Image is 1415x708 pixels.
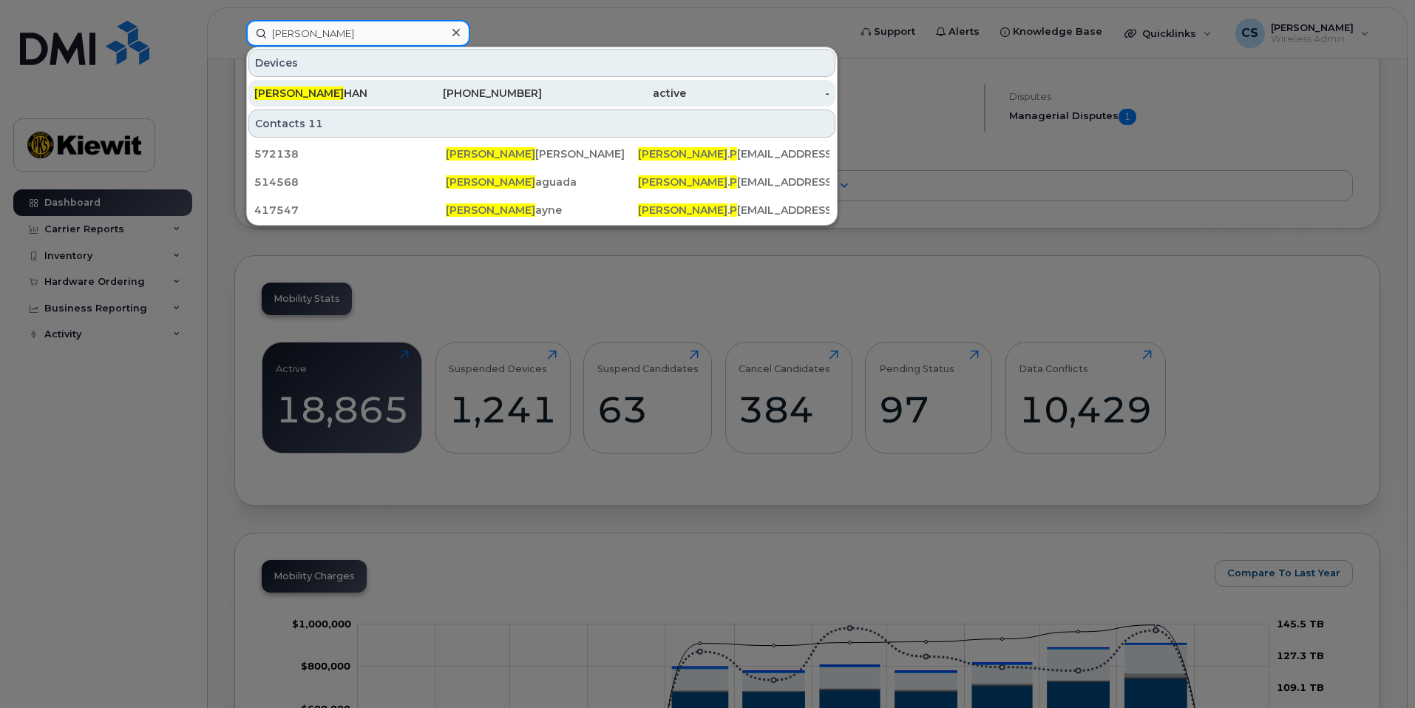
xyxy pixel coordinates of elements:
[254,87,344,100] span: [PERSON_NAME]
[730,147,737,161] span: P
[254,86,398,101] div: HAN
[446,175,535,189] span: [PERSON_NAME]
[446,175,637,189] div: aguada
[254,146,446,161] div: 572138
[308,116,323,131] span: 11
[446,203,535,217] span: [PERSON_NAME]
[248,169,835,195] a: 514568[PERSON_NAME]aguada[PERSON_NAME].P[EMAIL_ADDRESS][PERSON_NAME][DOMAIN_NAME]
[446,203,637,218] div: ayne
[638,175,727,189] span: [PERSON_NAME]
[542,86,686,101] div: active
[398,86,543,101] div: [PHONE_NUMBER]
[1089,141,1404,636] iframe: Messenger
[254,175,446,189] div: 514568
[638,146,829,161] div: . [EMAIL_ADDRESS][PERSON_NAME][DOMAIN_NAME]
[254,203,446,218] div: 417547
[248,141,835,167] a: 572138[PERSON_NAME][PERSON_NAME][PERSON_NAME].P[EMAIL_ADDRESS][PERSON_NAME][DOMAIN_NAME]
[246,20,470,47] input: Find something...
[730,203,737,217] span: P
[638,147,727,161] span: [PERSON_NAME]
[248,49,835,77] div: Devices
[730,175,737,189] span: P
[446,147,535,161] span: [PERSON_NAME]
[638,203,727,217] span: [PERSON_NAME]
[1351,644,1404,697] iframe: Messenger Launcher
[248,109,835,138] div: Contacts
[248,80,835,107] a: [PERSON_NAME]HAN[PHONE_NUMBER]active-
[638,175,829,189] div: . [EMAIL_ADDRESS][PERSON_NAME][DOMAIN_NAME]
[248,197,835,223] a: 417547[PERSON_NAME]ayne[PERSON_NAME].P[EMAIL_ADDRESS][PERSON_NAME][DOMAIN_NAME]
[446,146,637,161] div: [PERSON_NAME]
[638,203,829,218] div: . [EMAIL_ADDRESS][PERSON_NAME][DOMAIN_NAME]
[686,86,830,101] div: -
